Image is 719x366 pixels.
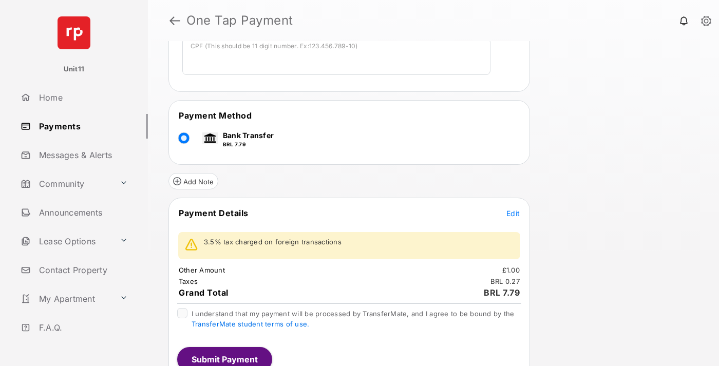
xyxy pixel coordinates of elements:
img: bank.png [202,132,218,144]
button: Add Note [168,173,218,189]
p: Unit11 [64,64,85,74]
a: Payments [16,114,148,139]
span: Edit [506,209,520,218]
span: I understand that my payment will be processed by TransferMate, and I agree to be bound by the [192,310,514,328]
span: BRL 7.79 [484,287,520,298]
a: Home [16,85,148,110]
strong: One Tap Payment [186,14,293,27]
span: Grand Total [179,287,229,298]
span: Payment Method [179,110,252,121]
img: svg+xml;base64,PHN2ZyB4bWxucz0iaHR0cDovL3d3dy53My5vcmcvMjAwMC9zdmciIHdpZHRoPSI2NCIgaGVpZ2h0PSI2NC... [58,16,90,49]
span: Payment Details [179,208,249,218]
a: Messages & Alerts [16,143,148,167]
td: BRL 0.27 [490,277,520,286]
td: Other Amount [178,265,225,275]
a: F.A.Q. [16,315,148,340]
a: My Apartment [16,286,116,311]
a: Lease Options [16,229,116,254]
td: Taxes [178,277,198,286]
a: Announcements [16,200,148,225]
button: Edit [506,208,520,218]
a: Community [16,171,116,196]
a: TransferMate student terms of use. [192,320,309,328]
a: Contact Property [16,258,148,282]
p: 3.5% tax charged on foreign transactions [204,237,342,247]
p: BRL 7.79 [223,141,274,148]
td: £1.00 [502,265,520,275]
p: Bank Transfer [223,130,274,141]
